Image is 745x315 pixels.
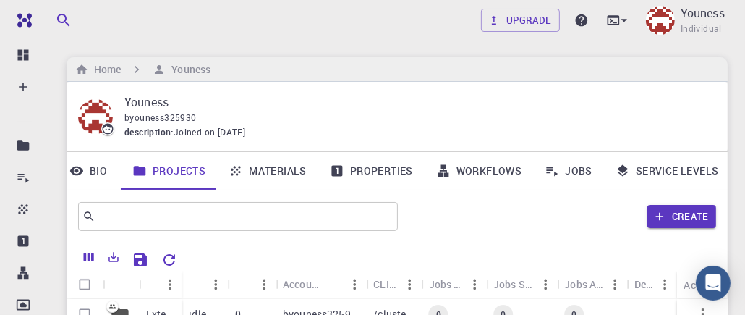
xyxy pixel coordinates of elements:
[429,270,463,298] div: Jobs Total
[12,13,32,28] img: logo
[647,205,716,228] button: Create
[158,273,182,296] button: Menu
[283,270,320,298] div: Accounting slug
[373,270,398,298] div: CLI Path
[696,266,731,301] div: Open Intercom Messenger
[103,271,139,299] div: Icon
[343,273,366,296] button: Menu
[276,270,366,298] div: Accounting slug
[56,152,121,190] a: Bio
[653,273,676,296] button: Menu
[681,22,722,36] span: Individual
[627,270,676,298] div: Default
[121,152,217,190] a: Projects
[684,271,704,299] div: Actions
[235,273,258,296] button: Sort
[126,245,155,274] button: Save Explorer Settings
[23,10,93,23] span: Assistance
[646,6,675,35] img: Youness
[493,270,534,298] div: Jobs Subm.
[124,125,174,140] span: description :
[166,62,210,77] h6: Youness
[72,62,213,77] nav: breadcrumb
[182,270,227,298] div: Status
[533,152,604,190] a: Jobs
[205,273,228,296] button: Menu
[463,273,486,296] button: Menu
[486,270,557,298] div: Jobs Subm.
[422,270,486,298] div: Jobs Total
[217,152,318,190] a: Materials
[174,125,245,140] span: Joined on [DATE]
[139,271,182,299] div: Name
[228,270,276,298] div: Shared
[155,245,184,274] button: Reset Explorer Settings
[252,273,276,296] button: Menu
[634,270,653,298] div: Default
[189,273,212,296] button: Sort
[124,93,704,111] p: Youness
[320,273,343,296] button: Sort
[399,273,422,296] button: Menu
[146,273,169,296] button: Sort
[318,152,425,190] a: Properties
[88,62,121,77] h6: Home
[366,270,421,298] div: CLI Path
[534,273,557,296] button: Menu
[557,270,626,298] div: Jobs Active
[604,152,731,190] a: Service Levels
[481,9,560,32] a: Upgrade
[101,245,126,269] button: Export
[681,4,725,22] p: Youness
[124,112,197,123] span: byouness325930
[677,271,728,299] div: Actions
[425,152,534,190] a: Workflows
[564,270,603,298] div: Jobs Active
[604,273,627,296] button: Menu
[77,245,101,269] button: Columns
